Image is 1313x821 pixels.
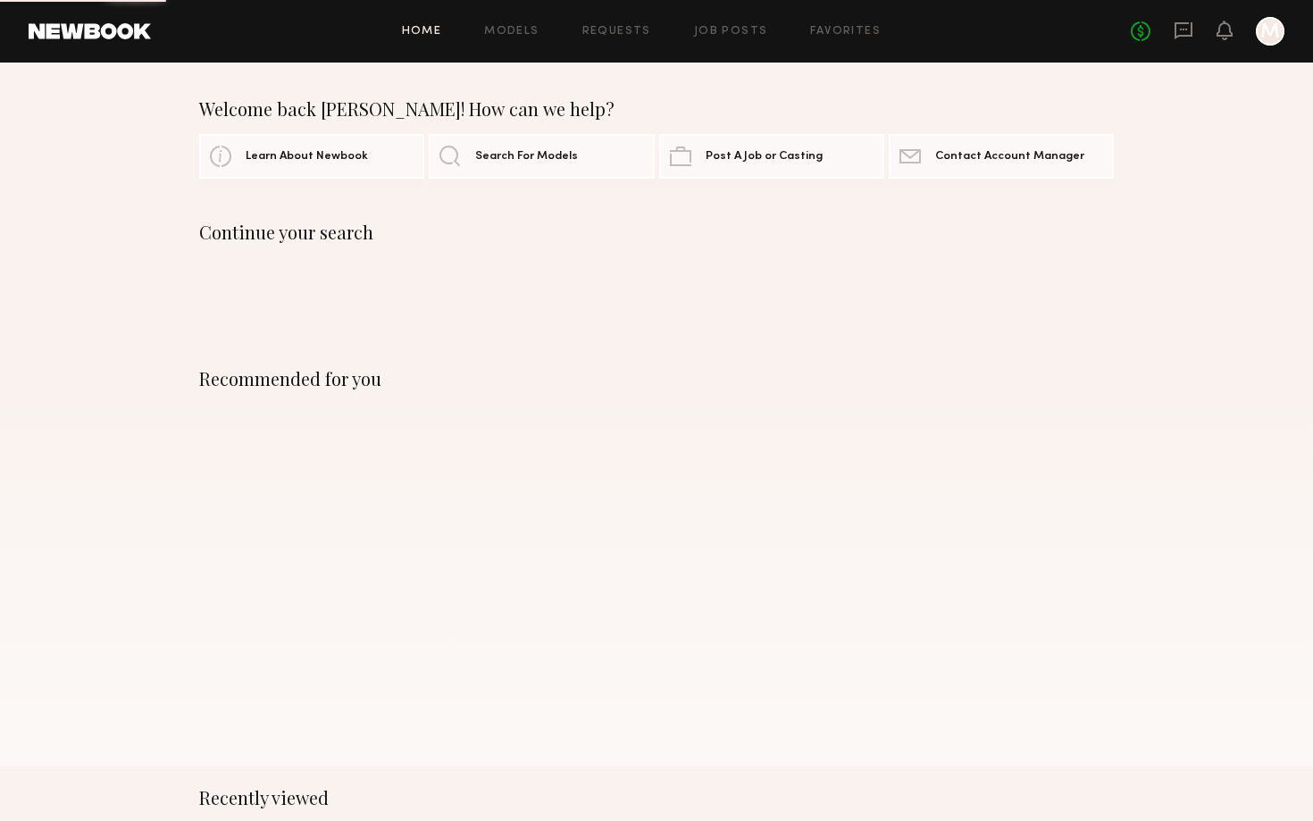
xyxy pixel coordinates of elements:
span: Contact Account Manager [935,151,1084,163]
div: Continue your search [199,222,1114,243]
a: Models [484,26,539,38]
a: Job Posts [694,26,768,38]
a: M [1256,17,1284,46]
div: Welcome back [PERSON_NAME]! How can we help? [199,98,1114,120]
a: Contact Account Manager [889,134,1114,179]
div: Recommended for you [199,368,1114,390]
span: Search For Models [475,151,578,163]
a: Learn About Newbook [199,134,424,179]
span: Post A Job or Casting [706,151,823,163]
a: Search For Models [429,134,654,179]
a: Requests [582,26,651,38]
a: Home [402,26,442,38]
span: Learn About Newbook [246,151,368,163]
div: Recently viewed [199,787,1114,808]
a: Post A Job or Casting [659,134,884,179]
a: Favorites [810,26,881,38]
